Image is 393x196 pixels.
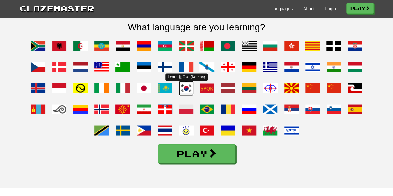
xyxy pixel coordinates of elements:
a: Play [346,3,374,14]
a: Languages [271,6,293,12]
h2: What language are you learning? [20,22,374,32]
a: Login [325,6,336,12]
a: About [303,6,315,12]
a: Clozemaster [20,2,94,14]
a: Play [158,144,235,163]
div: Learn 한국어 (Korean) [165,73,208,81]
